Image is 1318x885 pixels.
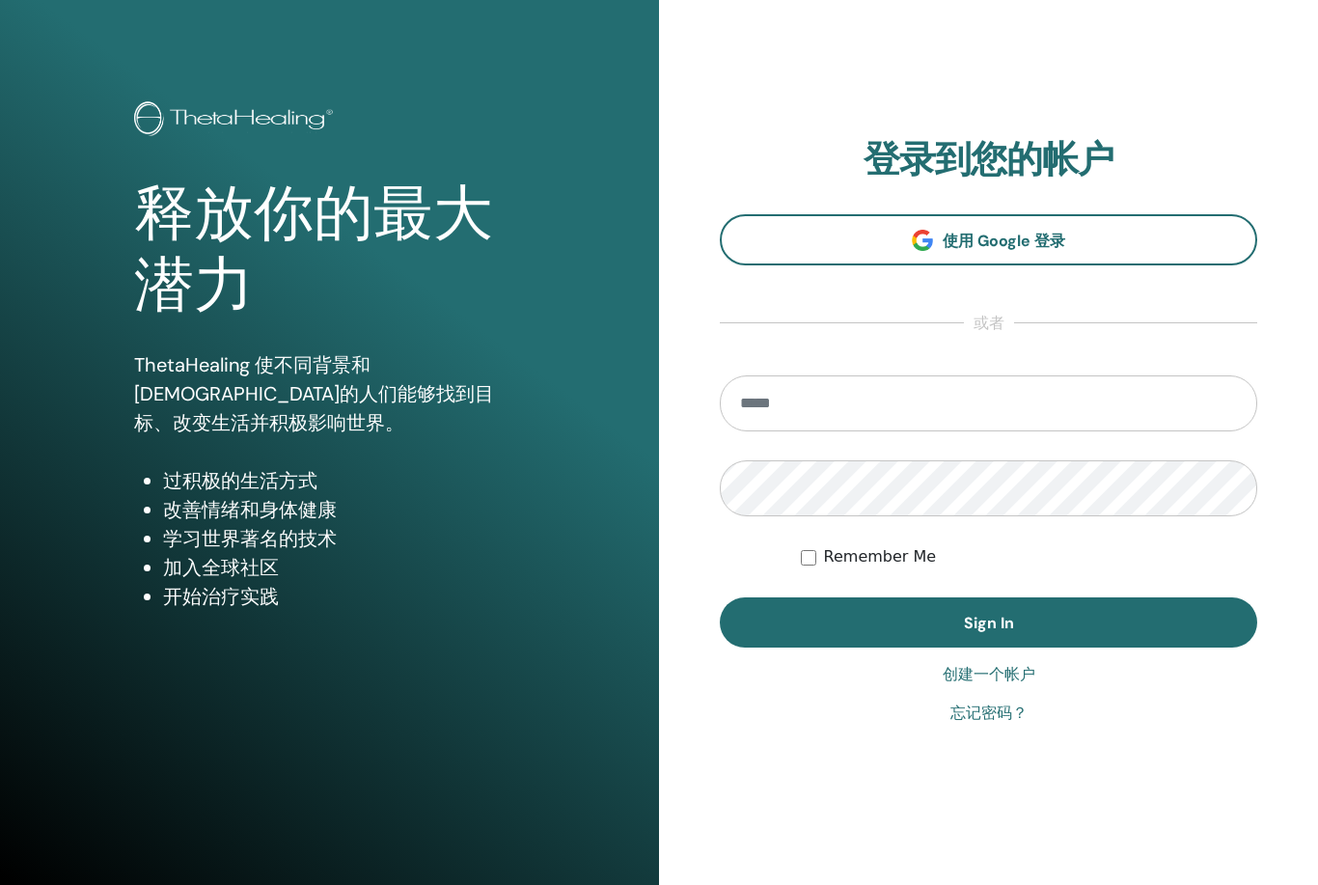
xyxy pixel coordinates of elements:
li: 学习世界著名的技术 [163,524,525,553]
a: 创建一个帐户 [943,663,1035,686]
a: 忘记密码？ [950,702,1028,725]
a: 使用 Google 登录 [720,214,1257,265]
label: Remember Me [824,545,937,568]
span: Sign In [964,613,1014,633]
p: ThetaHealing 使不同背景和[DEMOGRAPHIC_DATA]的人们能够找到目标、改变生活并积极影响世界。 [134,350,525,437]
span: 使用 Google 登录 [943,231,1065,251]
li: 过积极的生活方式 [163,466,525,495]
div: Keep me authenticated indefinitely or until I manually logout [801,545,1257,568]
li: 开始治疗实践 [163,582,525,611]
button: Sign In [720,597,1257,648]
span: 或者 [964,312,1014,335]
li: 加入全球社区 [163,553,525,582]
li: 改善情绪和身体健康 [163,495,525,524]
h2: 登录到您的帐户 [720,138,1257,182]
h1: 释放你的最大潜力 [134,179,525,322]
